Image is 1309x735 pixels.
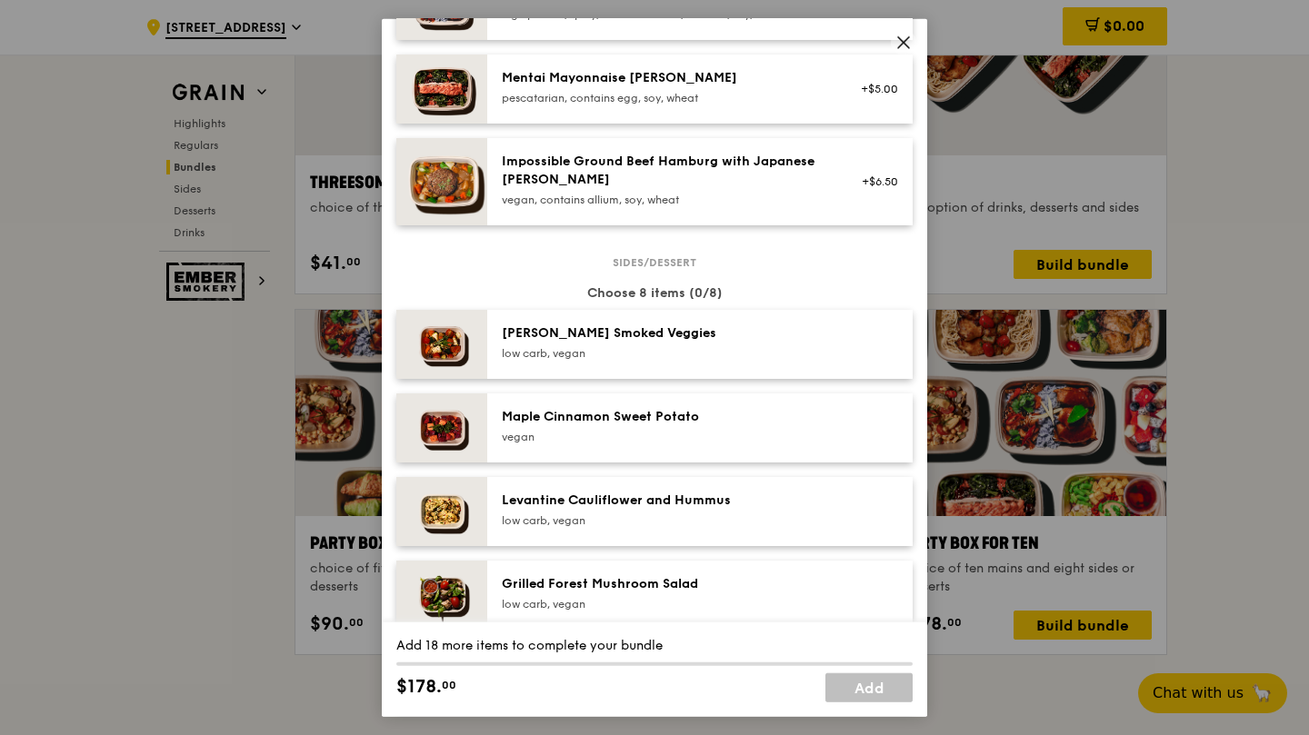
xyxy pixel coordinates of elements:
[396,309,487,378] img: daily_normal_Thyme-Rosemary-Zucchini-HORZ.jpg
[396,283,913,302] div: Choose 8 items (0/8)
[396,673,442,700] span: $178.
[502,152,828,188] div: Impossible Ground Beef Hamburg with Japanese [PERSON_NAME]
[502,323,828,342] div: [PERSON_NAME] Smoked Veggies
[605,254,704,269] span: Sides/dessert
[502,345,828,360] div: low carb, vegan
[502,6,828,21] div: high protein, spicy, contains allium, shellfish, soy, wheat
[502,192,828,206] div: vegan, contains allium, soy, wheat
[502,596,828,611] div: low carb, vegan
[850,81,898,95] div: +$5.00
[502,512,828,527] div: low carb, vegan
[502,429,828,443] div: vegan
[396,476,487,545] img: daily_normal_Levantine_Cauliflower_and_Hummus__Horizontal_.jpg
[850,174,898,188] div: +$6.50
[442,678,456,692] span: 00
[396,137,487,224] img: daily_normal_HORZ-Impossible-Hamburg-With-Japanese-Curry.jpg
[502,90,828,104] div: pescatarian, contains egg, soy, wheat
[396,560,487,629] img: daily_normal_Grilled-Forest-Mushroom-Salad-HORZ.jpg
[396,54,487,123] img: daily_normal_Mentai-Mayonnaise-Aburi-Salmon-HORZ.jpg
[502,491,828,509] div: Levantine Cauliflower and Hummus
[502,574,828,592] div: Grilled Forest Mushroom Salad
[396,637,913,655] div: Add 18 more items to complete your bundle
[825,673,913,702] a: Add
[396,392,487,462] img: daily_normal_Maple_Cinnamon_Sweet_Potato__Horizontal_.jpg
[502,407,828,425] div: Maple Cinnamon Sweet Potato
[502,68,828,86] div: Mentai Mayonnaise [PERSON_NAME]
